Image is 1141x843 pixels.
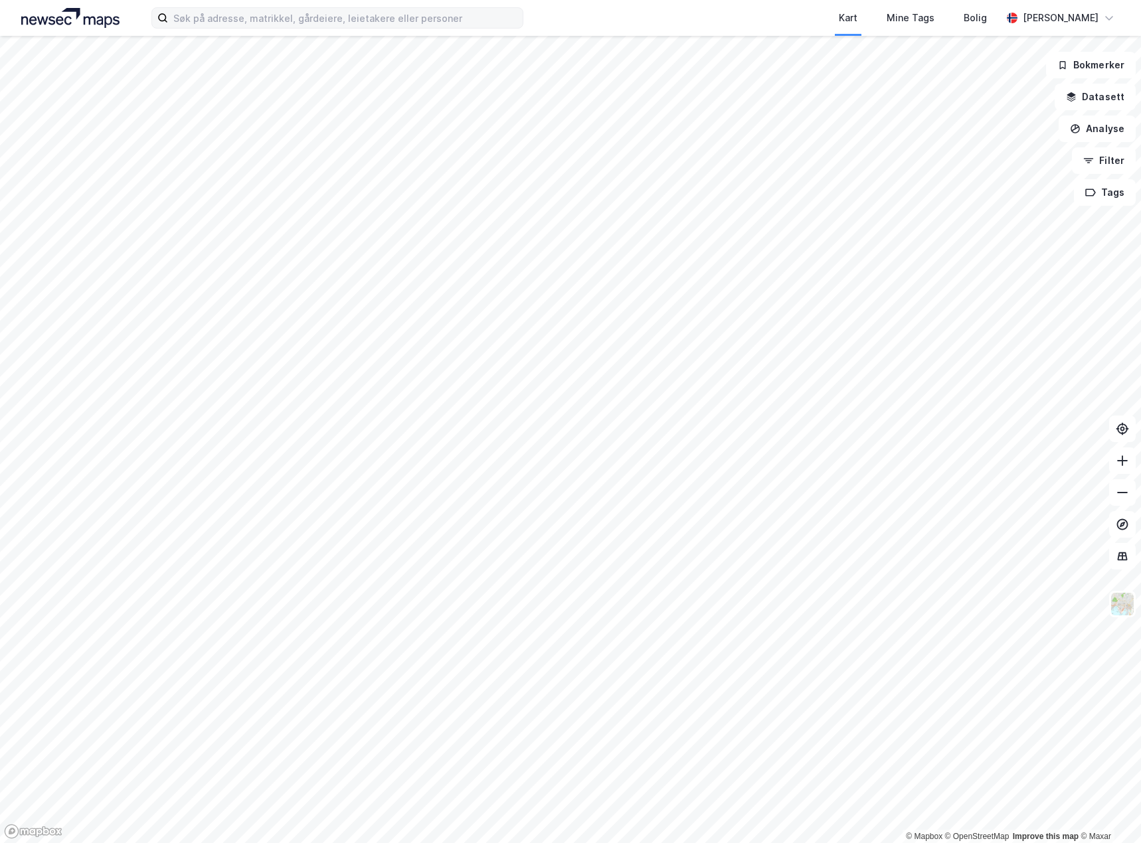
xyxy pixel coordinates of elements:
[964,10,987,26] div: Bolig
[887,10,934,26] div: Mine Tags
[945,832,1009,841] a: OpenStreetMap
[21,8,120,28] img: logo.a4113a55bc3d86da70a041830d287a7e.svg
[839,10,857,26] div: Kart
[4,824,62,839] a: Mapbox homepage
[1074,179,1136,206] button: Tags
[1055,84,1136,110] button: Datasett
[1072,147,1136,174] button: Filter
[1013,832,1079,841] a: Improve this map
[1075,779,1141,843] div: Kontrollprogram for chat
[1059,115,1136,142] button: Analyse
[1075,779,1141,843] iframe: Chat Widget
[906,832,942,841] a: Mapbox
[168,8,523,28] input: Søk på adresse, matrikkel, gårdeiere, leietakere eller personer
[1046,52,1136,78] button: Bokmerker
[1023,10,1098,26] div: [PERSON_NAME]
[1110,591,1135,617] img: Z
